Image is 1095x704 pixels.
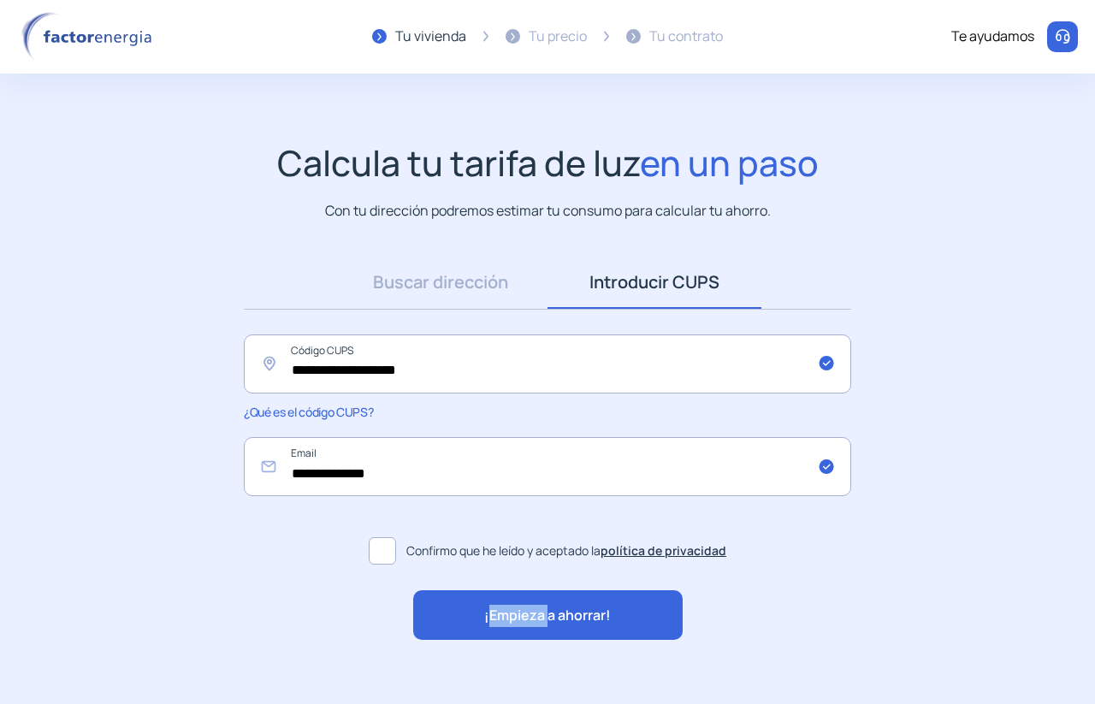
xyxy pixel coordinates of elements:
div: Tu contrato [649,26,723,48]
a: Introducir CUPS [547,256,761,309]
span: en un paso [640,139,819,186]
a: política de privacidad [601,542,726,559]
div: Tu vivienda [395,26,466,48]
div: Tu precio [529,26,587,48]
div: Te ayudamos [951,26,1034,48]
img: logo factor [17,12,163,62]
p: Con tu dirección podremos estimar tu consumo para calcular tu ahorro. [325,200,771,222]
span: ¡Empieza a ahorrar! [484,605,611,627]
h1: Calcula tu tarifa de luz [277,142,819,184]
a: Buscar dirección [334,256,547,309]
img: llamar [1054,28,1071,45]
span: Confirmo que he leído y aceptado la [406,541,726,560]
span: ¿Qué es el código CUPS? [244,404,373,420]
